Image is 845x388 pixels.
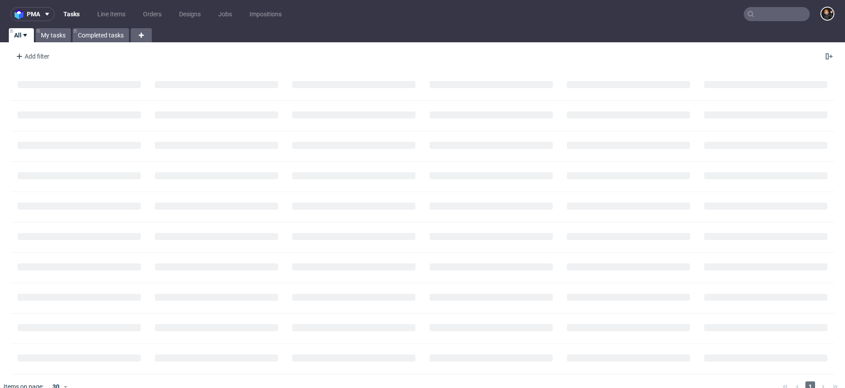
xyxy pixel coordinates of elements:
img: Dominik Grosicki [821,7,834,20]
button: pma [11,7,55,21]
div: Add filter [12,49,51,63]
a: Impositions [244,7,287,21]
a: Orders [138,7,167,21]
a: Jobs [213,7,237,21]
a: Line Items [92,7,131,21]
a: Tasks [58,7,85,21]
a: My tasks [36,28,71,42]
a: All [9,28,34,42]
a: Designs [174,7,206,21]
span: pma [27,11,40,17]
a: Completed tasks [73,28,129,42]
img: logo [15,9,27,19]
